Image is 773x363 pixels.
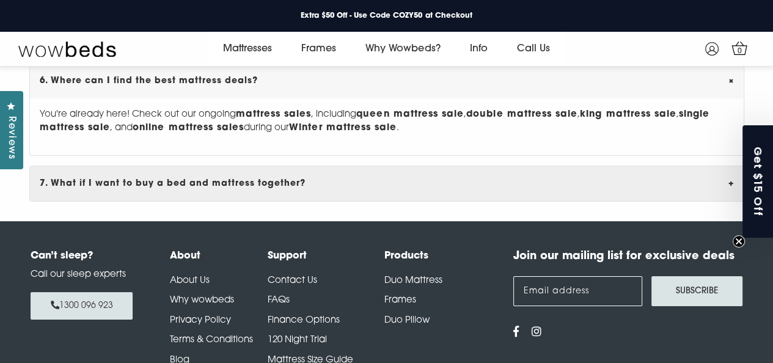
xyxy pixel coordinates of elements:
[734,45,746,57] span: 0
[513,276,642,306] input: Email address
[356,110,464,119] strong: queen mattress sale
[30,166,744,201] div: 7. What if I want to buy a bed and mattress together?
[236,110,312,119] strong: mattress sales
[351,32,455,66] a: Why Wowbeds?
[742,125,773,238] div: Get $15 OffClose teaser
[751,147,766,217] span: Get $15 Off
[268,276,317,285] a: Contact Us
[289,123,397,133] strong: Winter mattress sale
[724,73,738,88] span: +
[133,123,244,133] strong: online mattress sales
[3,116,19,159] span: Reviews
[268,316,340,325] a: Finance Options
[170,276,210,285] a: About Us
[384,249,501,263] h4: Products
[170,296,234,305] a: Why wowbeds
[31,268,139,282] p: Call our sleep experts
[651,276,742,306] button: Subscribe
[532,328,542,339] a: View us on Instagram - opens in a new tab
[30,64,744,98] div: 6. Where can I find the best mattress deals?
[268,296,290,305] a: FAQs
[384,296,416,305] a: Frames
[268,335,327,345] a: 120 Night Trial
[287,32,351,66] a: Frames
[455,32,502,66] a: Info
[384,316,430,325] a: Duo Pillow
[170,249,268,263] h4: About
[728,176,734,191] span: +
[384,276,442,285] a: Duo Mattress
[513,249,742,265] h4: Join our mailing list for exclusive deals
[733,235,745,248] button: Close teaser
[466,110,577,119] strong: double mattress sale
[18,40,116,57] img: Wow Beds Logo
[31,292,133,320] a: 1300 096 923
[208,32,287,66] a: Mattresses
[40,108,734,136] p: You're already here! Check out our ongoing , including , , , , and during our .
[268,249,384,263] h4: Support
[31,249,139,263] h4: Can’t sleep?
[170,335,253,345] a: Terms & Conditions
[580,110,676,119] strong: king mattress sale
[729,37,750,59] a: 0
[513,328,519,339] a: View us on Facebook - opens in a new tab
[291,8,482,24] a: Extra $50 Off - Use Code COZY50 at Checkout
[502,32,564,66] a: Call Us
[170,316,231,325] a: Privacy Policy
